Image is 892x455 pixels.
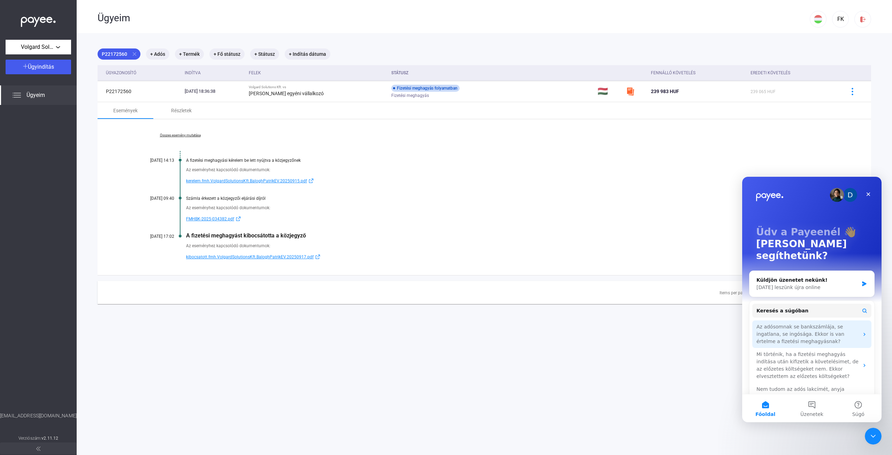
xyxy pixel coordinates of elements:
[98,48,140,60] mat-chip: P22172560
[285,48,330,60] mat-chip: + Indítás dátuma
[751,69,836,77] div: Eredeti követelés
[186,177,307,185] span: kerelem.fmh.VolgardSolutionsKft.BaloghPatrikEV.20250915.pdf
[391,85,460,92] div: Fizetési meghagyás folyamatban
[186,232,836,239] div: A fizetési meghagyást kibocsátotta a közjegyző
[865,428,882,445] iframe: Intercom live chat
[98,12,810,24] div: Ügyeim
[21,43,56,51] span: Volgard Solutions Kft.
[6,60,71,74] button: Ügyindítás
[113,106,138,115] div: Események
[859,16,867,23] img: logout-red
[845,84,860,99] button: more-blue
[234,216,243,221] img: external-link-blue
[23,64,28,69] img: plus-white.svg
[814,15,822,23] img: HU
[146,48,169,60] mat-chip: + Adós
[835,15,846,23] div: FK
[186,204,836,211] div: Az eseményhez kapcsolódó dokumentumok:
[651,89,679,94] span: 239 983 HUF
[98,81,182,102] td: P22172560
[175,48,204,60] mat-chip: + Termék
[720,289,748,297] div: Items per page:
[391,91,429,100] span: Fizetési meghagyás
[595,81,623,102] td: 🇭🇺
[26,91,45,99] span: Ügyeim
[41,436,58,441] strong: v2.11.12
[307,178,315,183] img: external-link-blue
[314,254,322,259] img: external-link-blue
[389,65,595,81] th: Státusz
[132,158,174,163] div: [DATE] 14:13
[186,215,234,223] span: FMHBK-2025-034382.pdf
[186,253,836,261] a: kibocsatott.fmh.VolgardSolutionsKft.BaloghPatrikEV.20250917.pdfexternal-link-blue
[185,69,201,77] div: Indítva
[186,177,836,185] a: kerelem.fmh.VolgardSolutionsKft.BaloghPatrikEV.20250915.pdfexternal-link-blue
[651,69,695,77] div: Fennálló követelés
[28,63,54,70] span: Ügyindítás
[742,177,882,422] iframe: Intercom live chat
[171,106,192,115] div: Részletek
[209,48,245,60] mat-chip: + Fő státusz
[132,133,228,137] a: Összes esemény mutatása
[13,91,21,99] img: list.svg
[186,158,836,163] div: A fizetési meghagyási kérelem be lett nyújtva a közjegyzőnek
[106,69,179,77] div: Ügyazonosító
[132,196,174,201] div: [DATE] 09:40
[185,88,243,95] div: [DATE] 18:36:38
[131,51,138,57] mat-icon: close
[186,196,836,201] div: Számla érkezett a közjegyzői eljárási díjról
[751,89,776,94] span: 239 065 HUF
[849,88,856,95] img: more-blue
[854,11,871,28] button: logout-red
[6,40,71,54] button: Volgard Solutions Kft.
[626,87,635,96] img: szamlazzhu-mini
[186,215,836,223] a: FMHBK-2025-034382.pdfexternal-link-blue
[250,48,279,60] mat-chip: + Státusz
[185,69,243,77] div: Indítva
[751,69,790,77] div: Eredeti követelés
[132,234,174,239] div: [DATE] 17:02
[832,11,849,28] button: FK
[21,13,56,27] img: white-payee-white-dot.svg
[186,253,314,261] span: kibocsatott.fmh.VolgardSolutionsKft.BaloghPatrikEV.20250917.pdf
[106,69,136,77] div: Ügyazonosító
[249,69,261,77] div: Felek
[651,69,745,77] div: Fennálló követelés
[249,91,324,96] strong: [PERSON_NAME] egyéni vállalkozó
[186,166,836,173] div: Az eseményhez kapcsolódó dokumentumok:
[810,11,826,28] button: HU
[36,447,40,451] img: arrow-double-left-grey.svg
[249,85,386,89] div: Volgard Solutions Kft. vs
[249,69,386,77] div: Felek
[186,242,836,249] div: Az eseményhez kapcsolódó dokumentumok:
